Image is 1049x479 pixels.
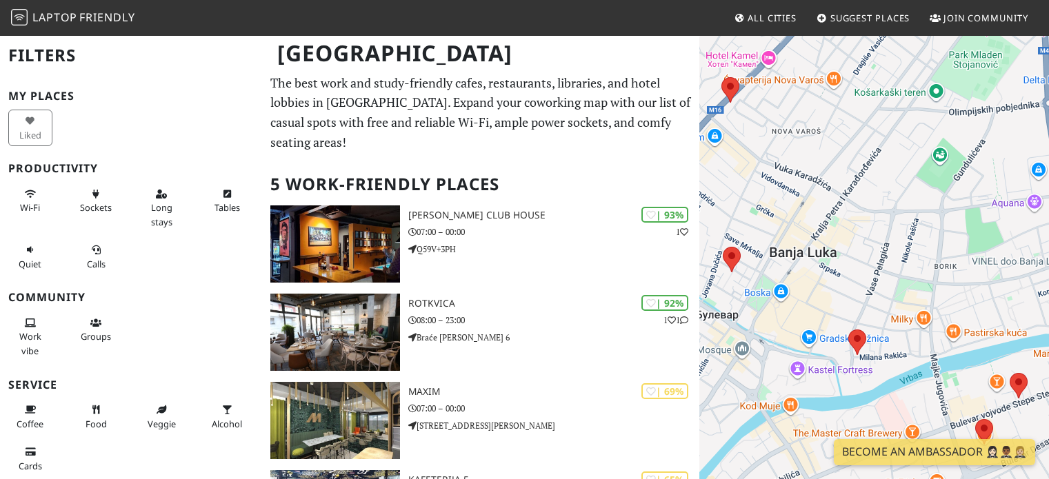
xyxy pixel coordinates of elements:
span: Quiet [19,258,41,270]
button: Groups [74,312,118,348]
button: Long stays [139,183,183,233]
span: Friendly [79,10,134,25]
button: Cards [8,440,52,477]
span: All Cities [748,12,797,24]
button: Wi-Fi [8,183,52,219]
span: Credit cards [19,460,42,472]
h3: Community [8,291,254,304]
div: | 92% [641,295,688,311]
span: Join Community [943,12,1028,24]
span: Laptop [32,10,77,25]
span: Group tables [81,330,111,343]
p: 08:00 – 23:00 [408,314,700,327]
h3: Rotkvica [408,298,700,309]
span: Video/audio calls [87,258,106,270]
button: Calls [74,238,118,275]
p: Q59V+3PH [408,243,700,256]
h3: Service [8,378,254,391]
span: Veggie [148,418,176,430]
h3: [PERSON_NAME] Club House [408,210,700,221]
p: 1 [676,225,688,238]
span: Suggest Places [830,12,910,24]
a: Become an Ambassador 🤵🏻‍♀️🤵🏾‍♂️🤵🏼‍♀️ [834,439,1035,465]
span: Food [86,418,107,430]
h1: [GEOGRAPHIC_DATA] [266,34,697,72]
a: Rotkvica | 92% 11 Rotkvica 08:00 – 23:00 Braće [PERSON_NAME] 6 [262,294,699,371]
span: Alcohol [212,418,242,430]
button: Food [74,398,118,435]
p: Braće [PERSON_NAME] 6 [408,331,700,344]
button: Sockets [74,183,118,219]
h2: Filters [8,34,254,77]
p: 07:00 – 00:00 [408,402,700,415]
button: Veggie [139,398,183,435]
h3: My Places [8,90,254,103]
button: Coffee [8,398,52,435]
img: Maxim [270,382,399,459]
span: Stable Wi-Fi [20,201,40,214]
button: Tables [205,183,249,219]
a: Suggest Places [811,6,916,30]
span: Work-friendly tables [214,201,240,214]
p: The best work and study-friendly cafes, restaurants, libraries, and hotel lobbies in [GEOGRAPHIC_... [270,73,691,152]
button: Work vibe [8,312,52,362]
a: Maxim | 69% Maxim 07:00 – 00:00 [STREET_ADDRESS][PERSON_NAME] [262,382,699,459]
img: MK ISTOK Club House [270,205,399,283]
a: MK ISTOK Club House | 93% 1 [PERSON_NAME] Club House 07:00 – 00:00 Q59V+3PH [262,205,699,283]
span: Coffee [17,418,43,430]
h3: Maxim [408,386,700,398]
img: Rotkvica [270,294,399,371]
a: LaptopFriendly LaptopFriendly [11,6,135,30]
a: Join Community [924,6,1034,30]
p: 07:00 – 00:00 [408,225,700,238]
span: Power sockets [80,201,112,214]
h3: Productivity [8,162,254,175]
p: 1 1 [663,314,688,327]
span: People working [19,330,41,356]
span: Long stays [151,201,172,227]
div: | 69% [641,383,688,399]
div: | 93% [641,207,688,223]
button: Alcohol [205,398,249,435]
h2: 5 Work-Friendly Places [270,163,691,205]
button: Quiet [8,238,52,275]
img: LaptopFriendly [11,9,28,26]
p: [STREET_ADDRESS][PERSON_NAME] [408,419,700,432]
a: All Cities [728,6,802,30]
